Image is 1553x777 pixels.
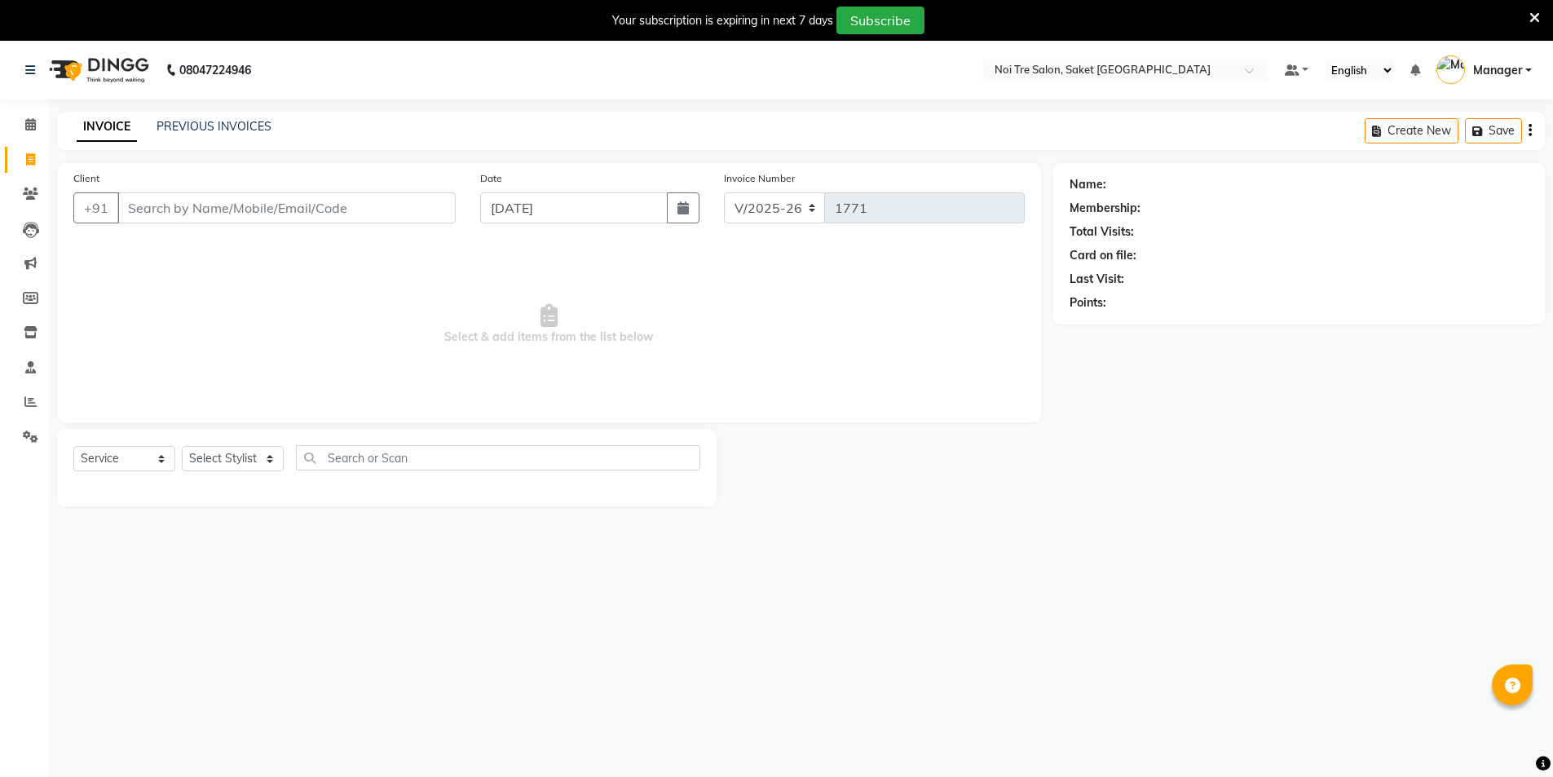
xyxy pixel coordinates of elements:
label: Date [480,171,502,186]
div: Last Visit: [1070,271,1124,288]
label: Invoice Number [724,171,795,186]
div: Your subscription is expiring in next 7 days [612,12,833,29]
div: Points: [1070,294,1106,311]
input: Search by Name/Mobile/Email/Code [117,192,456,223]
button: +91 [73,192,119,223]
div: Membership: [1070,200,1140,217]
img: Manager [1436,55,1465,84]
button: Save [1465,118,1522,143]
img: logo [42,47,153,93]
iframe: chat widget [1485,712,1537,761]
b: 08047224946 [179,47,251,93]
div: Total Visits: [1070,223,1134,241]
input: Search or Scan [296,445,700,470]
button: Subscribe [836,7,924,34]
div: Name: [1070,176,1106,193]
span: Select & add items from the list below [73,243,1025,406]
label: Client [73,171,99,186]
button: Create New [1365,118,1458,143]
span: Manager [1473,62,1522,79]
div: Card on file: [1070,247,1136,264]
a: PREVIOUS INVOICES [157,119,271,134]
a: INVOICE [77,113,137,142]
